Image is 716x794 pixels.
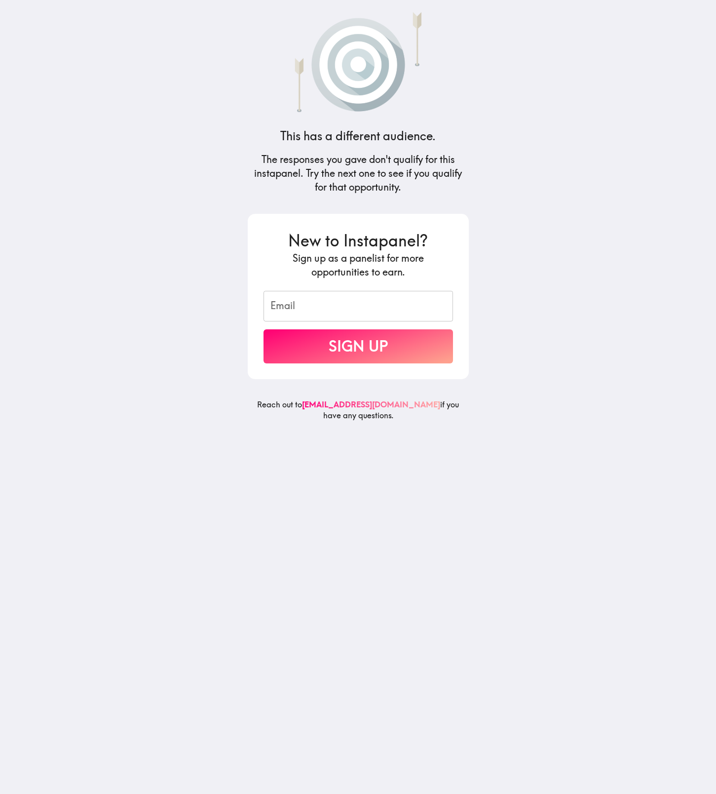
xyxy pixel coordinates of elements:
h3: New to Instapanel? [264,230,453,252]
img: Arrows that have missed a target. [270,8,446,112]
h5: The responses you gave don't qualify for this instapanel. Try the next one to see if you qualify ... [248,153,469,194]
h4: This has a different audience. [280,128,436,145]
h6: Reach out to if you have any questions. [248,399,469,429]
button: Sign Up [264,329,453,363]
a: [EMAIL_ADDRESS][DOMAIN_NAME] [302,399,440,409]
h5: Sign up as a panelist for more opportunities to earn. [264,251,453,279]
